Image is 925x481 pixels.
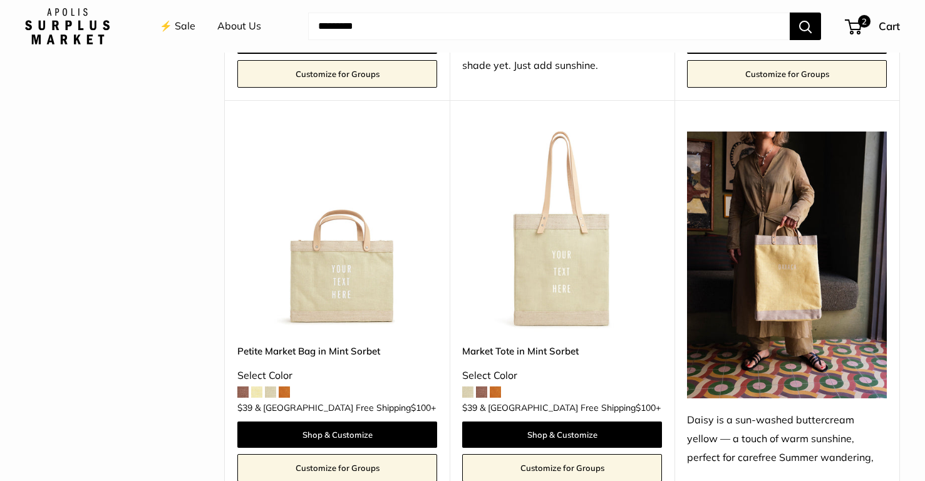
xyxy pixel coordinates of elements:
div: Select Color [237,366,437,385]
button: Search [790,13,821,40]
a: Shop & Customize [462,422,662,448]
a: Shop & Customize [237,422,437,448]
a: Petite Market Bag in Mint Sorbet [237,344,437,358]
div: Daisy is a sun-washed buttercream yellow — a touch of warm sunshine, perfect for carefree Summer ... [687,411,887,467]
span: $100 [411,402,431,413]
a: Customize for Groups [237,60,437,88]
span: Cart [879,19,900,33]
img: Daisy is a sun-washed buttercream yellow — a touch of warm sunshine, perfect for carefree Summer ... [687,132,887,398]
span: & [GEOGRAPHIC_DATA] Free Shipping + [480,403,661,412]
span: & [GEOGRAPHIC_DATA] Free Shipping + [255,403,436,412]
span: $39 [237,402,252,413]
a: ⚡️ Sale [160,17,195,36]
a: 2 Cart [846,16,900,36]
span: $39 [462,402,477,413]
a: Market Tote in Mint Sorbet [462,344,662,358]
div: Select Color [462,366,662,385]
a: About Us [217,17,261,36]
a: Market Tote in Mint SorbetMarket Tote in Mint Sorbet [462,132,662,331]
span: $100 [636,402,656,413]
a: Customize for Groups [687,60,887,88]
a: Petite Market Bag in Mint SorbetPetite Market Bag in Mint Sorbet [237,132,437,331]
img: Market Tote in Mint Sorbet [462,132,662,331]
input: Search... [308,13,790,40]
img: Apolis: Surplus Market [25,8,110,44]
img: Petite Market Bag in Mint Sorbet [237,132,437,331]
span: 2 [858,15,871,28]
